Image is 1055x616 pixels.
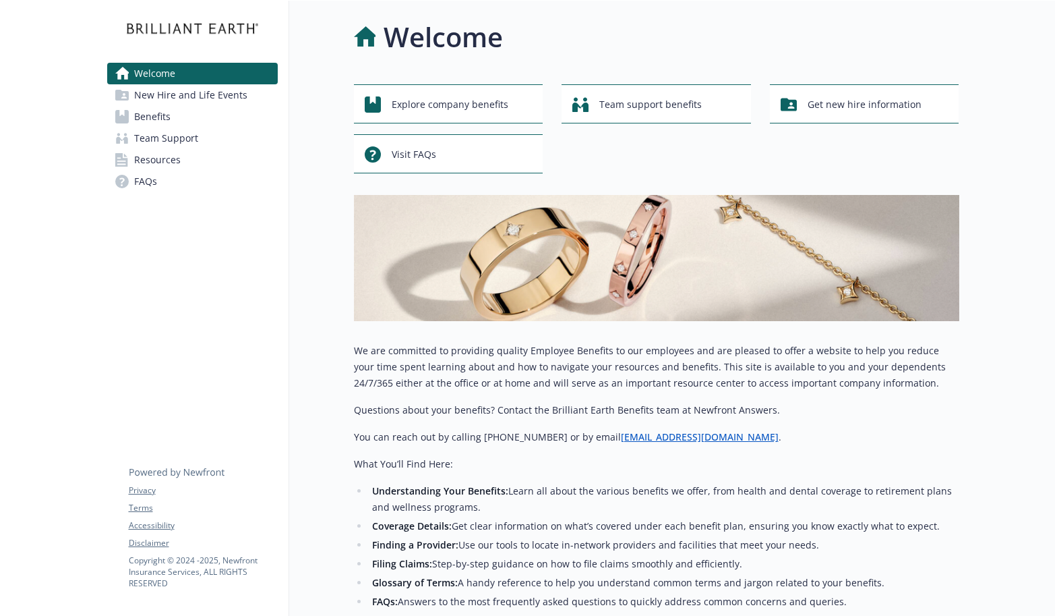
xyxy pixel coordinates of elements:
span: Resources [134,149,181,171]
p: Copyright © 2024 - 2025 , Newfront Insurance Services, ALL RIGHTS RESERVED [129,555,277,589]
a: New Hire and Life Events [107,84,278,106]
span: Team Support [134,128,198,149]
a: Terms [129,502,277,514]
span: New Hire and Life Events [134,84,247,106]
a: [EMAIL_ADDRESS][DOMAIN_NAME] [621,430,779,443]
strong: Glossary of Terms: [372,576,458,589]
span: Team support benefits [599,92,702,117]
button: Get new hire information [770,84,959,123]
a: Welcome [107,63,278,84]
span: Benefits [134,106,171,128]
span: FAQs [134,171,157,192]
span: Explore company benefits [392,92,508,117]
li: Use our tools to locate in-network providers and facilities that meet your needs. [369,537,959,553]
li: A handy reference to help you understand common terms and jargon related to your benefits. [369,575,959,591]
p: Questions about your benefits? Contact the Brilliant Earth Benefits team at Newfront Answers. [354,402,959,418]
strong: FAQs: [372,595,398,608]
a: Accessibility [129,520,277,532]
li: Step-by-step guidance on how to file claims smoothly and efficiently. [369,556,959,572]
strong: Understanding Your Benefits: [372,484,508,497]
a: FAQs [107,171,278,192]
p: What You’ll Find Here: [354,456,959,472]
strong: Coverage Details: [372,520,452,532]
a: Team Support [107,128,278,149]
li: Get clear information on what’s covered under each benefit plan, ensuring you know exactly what t... [369,518,959,534]
li: Learn all about the various benefits we offer, from health and dental coverage to retirement plan... [369,483,959,515]
button: Team support benefits [562,84,751,123]
a: Resources [107,149,278,171]
strong: Filing Claims: [372,557,432,570]
p: We are committed to providing quality Employee Benefits to our employees and are pleased to offer... [354,343,959,391]
h1: Welcome [384,17,503,57]
a: Benefits [107,106,278,128]
a: Disclaimer [129,537,277,549]
a: Privacy [129,484,277,497]
strong: Finding a Provider: [372,538,458,551]
span: Get new hire information [808,92,922,117]
button: Explore company benefits [354,84,543,123]
p: You can reach out by calling [PHONE_NUMBER] or by email . [354,429,959,445]
li: Answers to the most frequently asked questions to quickly address common concerns and queries. [369,594,959,610]
span: Visit FAQs [392,142,436,167]
span: Welcome [134,63,175,84]
img: overview page banner [354,195,959,321]
button: Visit FAQs [354,134,543,173]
